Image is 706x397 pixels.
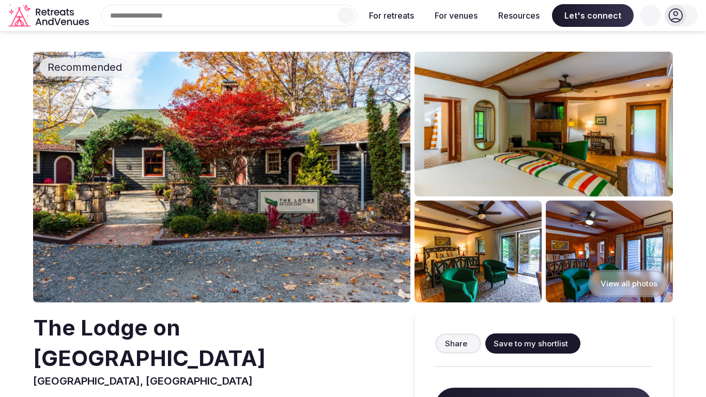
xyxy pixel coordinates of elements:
span: Share [445,338,467,349]
img: Venue gallery photo [415,52,673,196]
img: Venue gallery photo [415,201,542,302]
a: Visit the homepage [8,4,91,27]
svg: Retreats and Venues company logo [8,4,91,27]
span: Save to my shortlist [494,338,568,349]
span: [GEOGRAPHIC_DATA], [GEOGRAPHIC_DATA] [33,375,253,387]
button: View all photos [588,270,668,297]
img: Venue cover photo [33,52,410,302]
button: Save to my shortlist [485,333,580,354]
button: Share [435,333,481,354]
span: Let's connect [552,4,634,27]
button: Resources [490,4,548,27]
button: For venues [426,4,486,27]
h2: The Lodge on [GEOGRAPHIC_DATA] [33,313,388,374]
span: Recommended [43,60,126,74]
img: Venue gallery photo [546,201,673,302]
button: For retreats [361,4,422,27]
div: Recommended [39,58,130,77]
